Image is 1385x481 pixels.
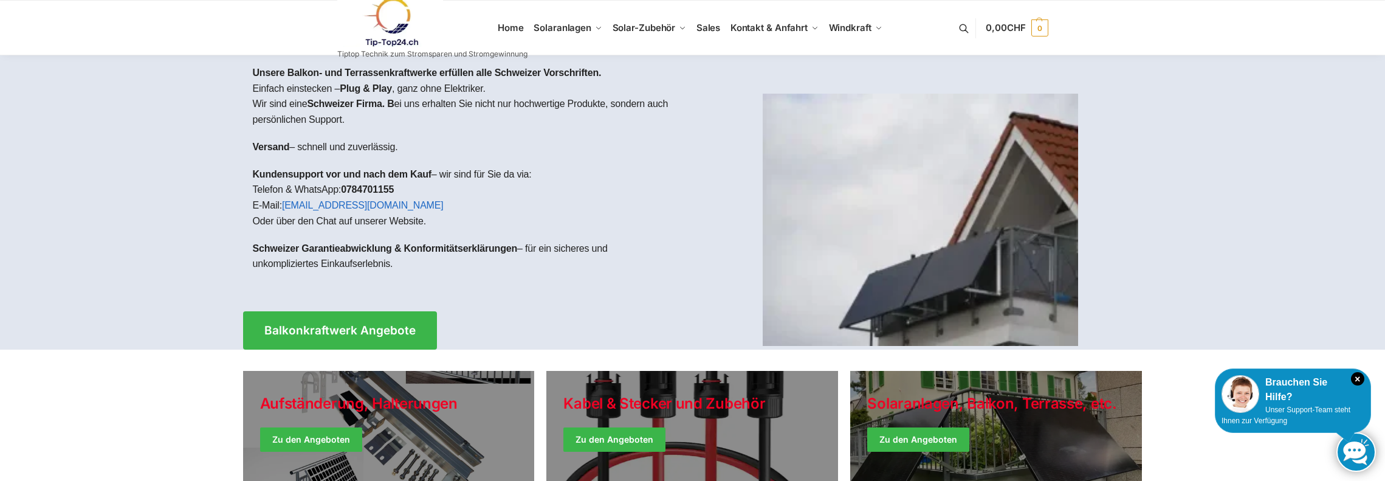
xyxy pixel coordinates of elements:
[1007,22,1026,33] span: CHF
[253,241,683,272] p: – für ein sicheres und unkompliziertes Einkaufserlebnis.
[691,1,725,55] a: Sales
[613,22,676,33] span: Solar-Zubehör
[607,1,691,55] a: Solar-Zubehör
[725,1,823,55] a: Kontakt & Anfahrt
[253,139,683,155] p: – schnell und zuverlässig.
[823,1,887,55] a: Windkraft
[829,22,871,33] span: Windkraft
[253,142,290,152] strong: Versand
[253,243,518,254] strong: Schweizer Garantieabwicklung & Konformitätserklärungen
[253,167,683,229] p: – wir sind für Sie da via: Telefon & WhatsApp: E-Mail: Oder über den Chat auf unserer Website.
[696,22,721,33] span: Sales
[337,50,528,58] p: Tiptop Technik zum Stromsparen und Stromgewinnung
[1351,372,1364,386] i: Schließen
[529,1,607,55] a: Solaranlagen
[264,325,416,336] span: Balkonkraftwerk Angebote
[340,83,392,94] strong: Plug & Play
[243,55,693,293] div: Einfach einstecken – , ganz ohne Elektriker.
[763,94,1078,346] img: Home 1
[307,99,394,109] strong: Schweizer Firma. B
[1031,19,1048,36] span: 0
[253,169,431,179] strong: Kundensupport vor und nach dem Kauf
[730,22,808,33] span: Kontakt & Anfahrt
[282,200,444,210] a: [EMAIL_ADDRESS][DOMAIN_NAME]
[1222,375,1259,413] img: Customer service
[253,96,683,127] p: Wir sind eine ei uns erhalten Sie nicht nur hochwertige Produkte, sondern auch persönlichen Support.
[341,184,394,195] strong: 0784701155
[534,22,591,33] span: Solaranlagen
[253,67,602,78] strong: Unsere Balkon- und Terrassenkraftwerke erfüllen alle Schweizer Vorschriften.
[986,10,1048,46] a: 0,00CHF 0
[243,311,437,350] a: Balkonkraftwerk Angebote
[1222,375,1364,404] div: Brauchen Sie Hilfe?
[986,22,1025,33] span: 0,00
[1222,406,1350,425] span: Unser Support-Team steht Ihnen zur Verfügung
